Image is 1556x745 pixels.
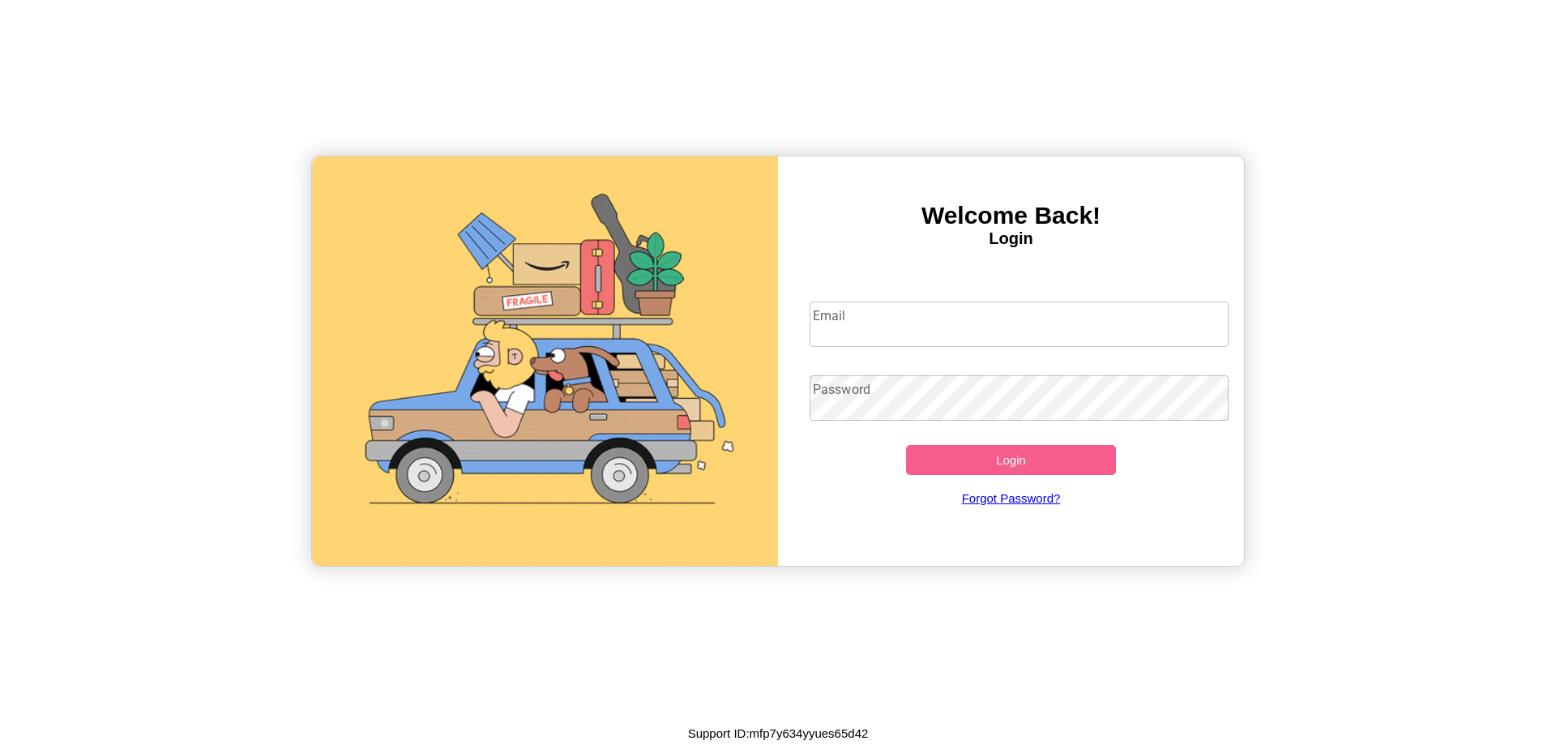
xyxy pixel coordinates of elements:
[778,202,1244,229] h3: Welcome Back!
[906,445,1116,475] button: Login
[312,156,778,566] img: gif
[778,229,1244,248] h4: Login
[802,475,1221,521] a: Forgot Password?
[688,722,869,744] p: Support ID: mfp7y634yyues65d42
